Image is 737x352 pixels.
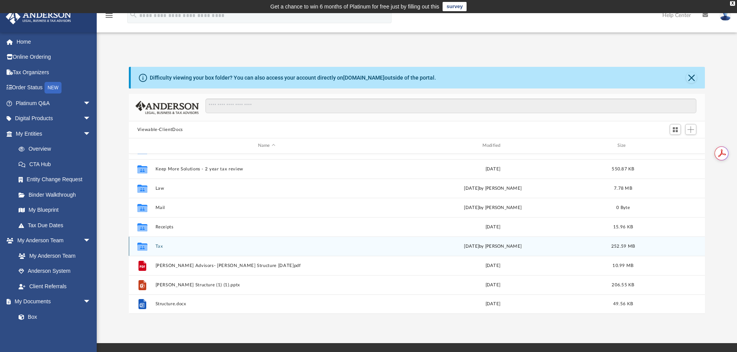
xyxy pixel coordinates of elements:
button: [PERSON_NAME] Advisors- [PERSON_NAME] Structure [DATE]pdf [155,263,378,268]
div: [DATE] [381,223,604,230]
button: Close [686,72,697,83]
div: close [730,1,735,6]
a: Home [5,34,103,49]
a: Anderson System [11,264,99,279]
span: 15.96 KB [613,224,633,229]
a: Platinum Q&Aarrow_drop_down [5,95,103,111]
a: My Anderson Team [11,248,95,264]
div: Get a chance to win 6 months of Platinum for free just by filling out this [270,2,439,11]
button: Tax [155,244,378,249]
a: Box [11,309,95,325]
span: 550.87 KB [612,167,634,171]
span: arrow_drop_down [83,126,99,142]
div: Name [155,142,378,149]
div: [DATE] by [PERSON_NAME] [381,185,604,192]
span: 252.59 MB [611,244,635,248]
a: menu [104,15,114,20]
button: Receipts [155,224,378,230]
div: by [PERSON_NAME] [381,243,604,250]
a: Digital Productsarrow_drop_down [5,111,103,126]
div: [DATE] [381,165,604,172]
button: Law [155,186,378,191]
div: NEW [44,82,62,94]
a: My Anderson Teamarrow_drop_down [5,233,99,248]
a: Order StatusNEW [5,80,103,96]
span: 206.55 KB [612,282,634,287]
a: Overview [11,141,103,157]
a: Entity Change Request [11,172,103,187]
input: Search files and folders [205,99,696,113]
button: Mail [155,205,378,210]
div: [DATE] [381,301,604,308]
div: grid [129,154,705,314]
span: 49.56 KB [613,302,633,306]
button: Keep More Solutions - 2 year tax review [155,167,378,172]
div: [DATE] [381,281,604,288]
div: Size [607,142,638,149]
div: Difficulty viewing your box folder? You can also access your account directly on outside of the p... [150,74,436,82]
a: Tax Due Dates [11,218,103,233]
a: survey [443,2,467,11]
div: id [132,142,152,149]
button: Switch to Grid View [670,124,681,135]
span: 10.99 MB [612,263,633,267]
span: 7.78 MB [614,186,632,190]
div: [DATE] by [PERSON_NAME] [381,204,604,211]
a: [DOMAIN_NAME] [343,75,385,81]
a: Client Referrals [11,279,99,294]
i: menu [104,11,114,20]
a: My Blueprint [11,202,99,218]
span: arrow_drop_down [83,111,99,127]
i: search [129,10,138,19]
button: Structure.docx [155,301,378,306]
button: [PERSON_NAME] Structure (1) (1).pptx [155,282,378,287]
div: [DATE] [381,262,604,269]
span: arrow_drop_down [83,95,99,111]
a: My Documentsarrow_drop_down [5,294,99,309]
div: Modified [381,142,604,149]
a: CTA Hub [11,156,103,172]
button: Add [685,124,697,135]
a: My Entitiesarrow_drop_down [5,126,103,141]
img: User Pic [720,10,731,21]
button: Viewable-ClientDocs [137,126,183,133]
a: Binder Walkthrough [11,187,103,202]
span: arrow_drop_down [83,233,99,249]
span: [DATE] [464,244,479,248]
span: 0 Byte [616,205,630,209]
a: Tax Organizers [5,65,103,80]
span: arrow_drop_down [83,294,99,310]
img: Anderson Advisors Platinum Portal [3,9,74,24]
a: Meeting Minutes [11,325,99,340]
a: Online Ordering [5,49,103,65]
div: id [642,142,696,149]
